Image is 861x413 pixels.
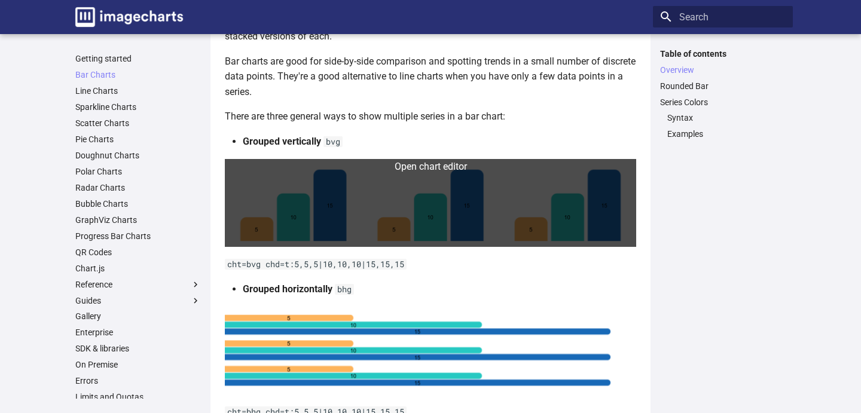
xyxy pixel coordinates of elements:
[75,118,201,129] a: Scatter Charts
[75,102,201,112] a: Sparkline Charts
[75,247,201,258] a: QR Codes
[653,6,793,27] input: Search
[667,112,786,123] a: Syntax
[75,311,201,322] a: Gallery
[75,359,201,370] a: On Premise
[75,7,183,27] img: logo
[660,112,786,139] nav: Series Colors
[653,48,793,59] label: Table of contents
[75,295,201,306] label: Guides
[335,284,354,295] code: bhg
[75,343,201,354] a: SDK & libraries
[243,136,321,147] strong: Grouped vertically
[667,129,786,139] a: Examples
[75,134,201,145] a: Pie Charts
[225,306,636,394] img: chart
[653,48,793,140] nav: Table of contents
[75,85,201,96] a: Line Charts
[75,279,201,290] label: Reference
[660,97,786,108] a: Series Colors
[75,166,201,177] a: Polar Charts
[660,65,786,75] a: Overview
[75,231,201,241] a: Progress Bar Charts
[75,198,201,209] a: Bubble Charts
[75,391,201,402] a: Limits and Quotas
[75,375,201,386] a: Errors
[660,81,786,91] a: Rounded Bar
[225,259,407,270] code: cht=bvg chd=t:5,5,5|10,10,10|15,15,15
[75,327,201,338] a: Enterprise
[75,53,201,64] a: Getting started
[225,54,636,100] p: Bar charts are good for side-by-side comparison and spotting trends in a small number of discrete...
[75,215,201,225] a: GraphViz Charts
[75,150,201,161] a: Doughnut Charts
[75,182,201,193] a: Radar Charts
[71,2,188,32] a: Image-Charts documentation
[75,69,201,80] a: Bar Charts
[225,109,636,124] p: There are three general ways to show multiple series in a bar chart:
[323,136,343,147] code: bvg
[75,263,201,274] a: Chart.js
[243,283,332,295] strong: Grouped horizontally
